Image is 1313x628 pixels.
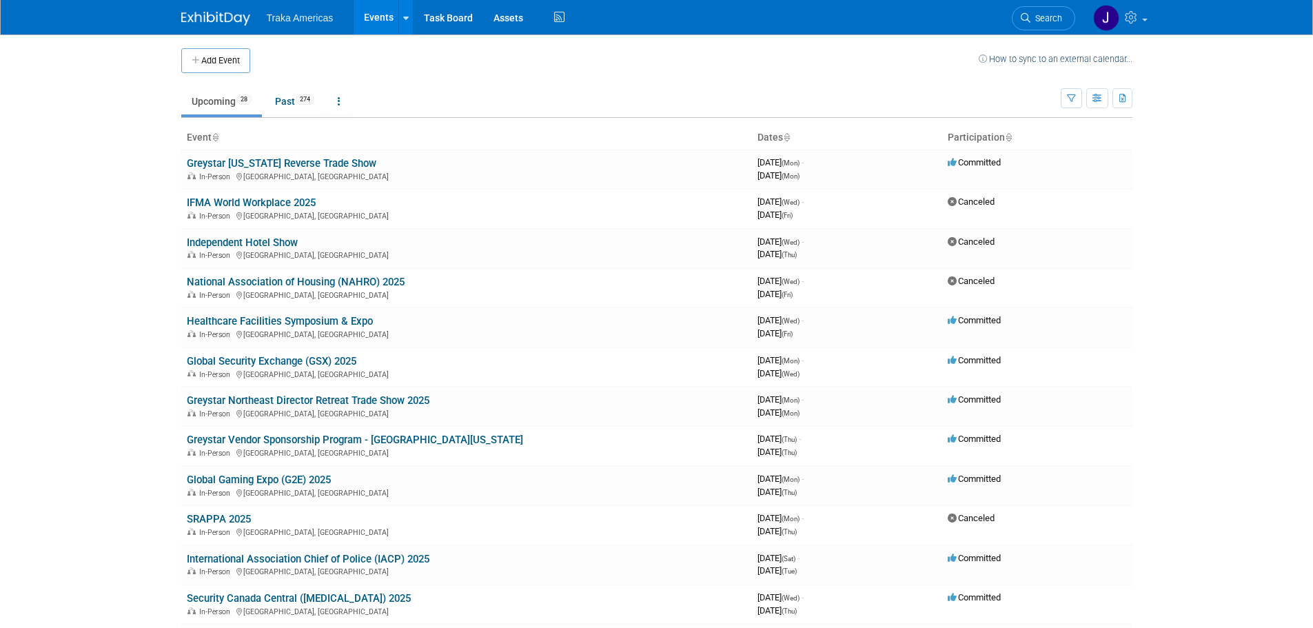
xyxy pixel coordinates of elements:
span: [DATE] [757,394,804,405]
a: Global Gaming Expo (G2E) 2025 [187,474,331,486]
span: (Fri) [782,291,793,298]
div: [GEOGRAPHIC_DATA], [GEOGRAPHIC_DATA] [187,526,746,537]
img: In-Person Event [187,449,196,456]
img: In-Person Event [187,567,196,574]
span: Committed [948,474,1001,484]
span: [DATE] [757,157,804,168]
span: Committed [948,553,1001,563]
span: [DATE] [757,407,800,418]
span: - [799,434,801,444]
a: National Association of Housing (NAHRO) 2025 [187,276,405,288]
span: (Thu) [782,449,797,456]
div: [GEOGRAPHIC_DATA], [GEOGRAPHIC_DATA] [187,249,746,260]
span: (Mon) [782,172,800,180]
span: [DATE] [757,210,793,220]
span: In-Person [199,489,234,498]
a: SRAPPA 2025 [187,513,251,525]
span: - [802,157,804,168]
span: Canceled [948,236,995,247]
span: Committed [948,394,1001,405]
img: In-Person Event [187,212,196,219]
span: (Mon) [782,476,800,483]
span: [DATE] [757,526,797,536]
span: Traka Americas [267,12,334,23]
span: - [802,315,804,325]
span: Search [1030,13,1062,23]
span: [DATE] [757,289,793,299]
a: Greystar Northeast Director Retreat Trade Show 2025 [187,394,429,407]
span: [DATE] [757,565,797,576]
a: Healthcare Facilities Symposium & Expo [187,315,373,327]
img: In-Person Event [187,330,196,337]
span: - [802,276,804,286]
th: Participation [942,126,1132,150]
span: - [802,196,804,207]
span: [DATE] [757,236,804,247]
span: - [802,355,804,365]
span: Committed [948,157,1001,168]
span: (Thu) [782,489,797,496]
div: [GEOGRAPHIC_DATA], [GEOGRAPHIC_DATA] [187,289,746,300]
span: Committed [948,434,1001,444]
img: Jamie Saenz [1093,5,1119,31]
span: In-Person [199,607,234,616]
a: Greystar [US_STATE] Reverse Trade Show [187,157,376,170]
span: (Wed) [782,317,800,325]
span: 274 [296,94,314,105]
img: In-Person Event [187,409,196,416]
a: Sort by Start Date [783,132,790,143]
span: [DATE] [757,368,800,378]
div: [GEOGRAPHIC_DATA], [GEOGRAPHIC_DATA] [187,565,746,576]
span: (Mon) [782,409,800,417]
span: Committed [948,315,1001,325]
a: Global Security Exchange (GSX) 2025 [187,355,356,367]
span: - [802,513,804,523]
span: In-Person [199,449,234,458]
span: [DATE] [757,355,804,365]
span: - [802,592,804,602]
a: Sort by Event Name [212,132,218,143]
th: Event [181,126,752,150]
img: In-Person Event [187,607,196,614]
span: (Tue) [782,567,797,575]
div: [GEOGRAPHIC_DATA], [GEOGRAPHIC_DATA] [187,487,746,498]
span: In-Person [199,528,234,537]
span: (Wed) [782,594,800,602]
span: [DATE] [757,605,797,616]
span: (Thu) [782,251,797,259]
img: In-Person Event [187,251,196,258]
img: In-Person Event [187,172,196,179]
span: [DATE] [757,315,804,325]
a: International Association Chief of Police (IACP) 2025 [187,553,429,565]
span: [DATE] [757,276,804,286]
span: - [802,474,804,484]
div: [GEOGRAPHIC_DATA], [GEOGRAPHIC_DATA] [187,605,746,616]
span: (Wed) [782,278,800,285]
span: In-Person [199,291,234,300]
img: In-Person Event [187,370,196,377]
span: Canceled [948,513,995,523]
span: In-Person [199,212,234,221]
span: In-Person [199,172,234,181]
span: [DATE] [757,487,797,497]
div: [GEOGRAPHIC_DATA], [GEOGRAPHIC_DATA] [187,328,746,339]
a: Past274 [265,88,325,114]
a: Greystar Vendor Sponsorship Program - [GEOGRAPHIC_DATA][US_STATE] [187,434,523,446]
a: How to sync to an external calendar... [979,54,1132,64]
span: In-Person [199,567,234,576]
span: (Wed) [782,239,800,246]
span: [DATE] [757,170,800,181]
a: Independent Hotel Show [187,236,298,249]
img: In-Person Event [187,489,196,496]
a: Sort by Participation Type [1005,132,1012,143]
span: (Mon) [782,159,800,167]
div: [GEOGRAPHIC_DATA], [GEOGRAPHIC_DATA] [187,447,746,458]
span: [DATE] [757,196,804,207]
span: [DATE] [757,434,801,444]
div: [GEOGRAPHIC_DATA], [GEOGRAPHIC_DATA] [187,407,746,418]
span: - [802,236,804,247]
a: Upcoming28 [181,88,262,114]
span: (Thu) [782,436,797,443]
span: (Mon) [782,357,800,365]
span: [DATE] [757,553,800,563]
